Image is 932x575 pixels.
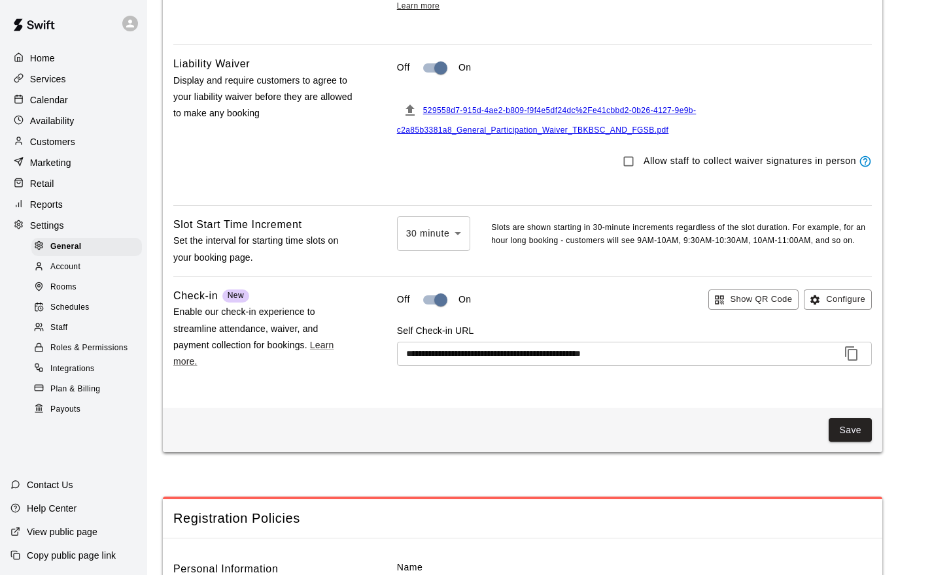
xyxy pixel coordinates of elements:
[27,502,77,515] p: Help Center
[30,73,66,86] p: Services
[50,403,80,416] span: Payouts
[31,278,142,297] div: Rooms
[10,216,137,235] a: Settings
[31,360,142,378] div: Integrations
[31,338,147,359] a: Roles & Permissions
[173,56,250,73] h6: Liability Waiver
[173,340,334,367] a: Learn more.
[50,363,95,376] span: Integrations
[10,195,137,214] a: Reports
[397,293,410,306] p: Off
[173,73,355,122] p: Display and require customers to agree to your liability waiver before they are allowed to make a...
[491,222,872,248] p: Slots are shown starting in 30-minute increments regardless of the slot duration. For example, fo...
[31,401,142,419] div: Payouts
[31,298,147,318] a: Schedules
[50,240,82,254] span: General
[30,219,64,232] p: Settings
[50,342,128,355] span: Roles & Permissions
[31,258,142,276] div: Account
[27,478,73,491] p: Contact Us
[644,154,856,168] p: Allow staff to collect waiver signatures in person
[708,289,799,310] button: Show QR Code
[31,319,142,337] div: Staff
[10,132,137,152] a: Customers
[27,525,97,538] p: View public page
[31,339,142,357] div: Roles & Permissions
[173,304,355,370] p: Enable our check-in experience to streamline attendance, waiver, and payment collection for booki...
[10,153,137,172] a: Marketing
[173,233,355,265] p: Set the interval for starting time slots on your booking page.
[31,257,147,277] a: Account
[10,48,137,68] a: Home
[31,380,142,399] div: Plan & Billing
[829,418,872,442] button: Save
[10,111,137,131] a: Availability
[840,342,863,365] button: Copy to clipboard
[173,510,872,527] span: Registration Policies
[27,549,116,562] p: Copy public page link
[458,293,472,306] p: On
[30,156,71,169] p: Marketing
[31,237,147,257] a: General
[30,135,75,148] p: Customers
[30,93,68,107] p: Calendar
[50,383,100,396] span: Plan & Billing
[397,97,423,123] button: File must be a PDF with max upload size of 2MB
[30,198,63,211] p: Reports
[173,287,218,304] h6: Check-in
[804,289,872,310] button: Configure
[10,90,137,110] a: Calendar
[50,261,80,274] span: Account
[397,324,872,337] p: Self Check-in URL
[30,114,75,127] p: Availability
[228,291,244,300] span: New
[31,318,147,338] a: Staff
[397,106,697,135] a: 529558d7-915d-4ae2-b809-f9f4e5df24dc%2Fe41cbbd2-0b26-4127-9e9b-c2a85b3381a8_General_Participation...
[50,281,77,294] span: Rooms
[30,177,54,190] p: Retail
[31,299,142,317] div: Schedules
[397,61,410,74] p: Off
[10,69,137,89] a: Services
[31,238,142,256] div: General
[859,155,872,168] svg: Staff members will be able to display waivers to customers in person (via the calendar or custome...
[31,399,147,419] a: Payouts
[31,359,147,379] a: Integrations
[397,216,471,251] div: 30 minute
[30,52,55,65] p: Home
[50,321,67,335] span: Staff
[397,1,440,10] a: Learn more
[173,216,302,233] h6: Slot Start Time Increment
[31,379,147,399] a: Plan & Billing
[31,278,147,298] a: Rooms
[50,301,90,314] span: Schedules
[458,61,472,74] p: On
[397,561,872,574] label: Name
[10,174,137,193] a: Retail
